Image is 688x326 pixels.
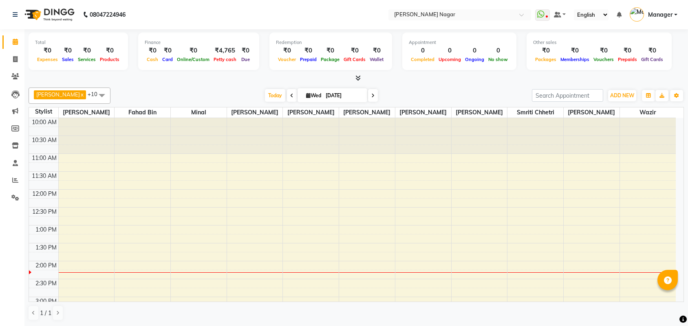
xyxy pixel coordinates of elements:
input: 2025-09-03 [323,90,364,102]
button: ADD NEW [608,90,636,101]
span: [PERSON_NAME] [564,107,620,118]
div: 0 [437,46,463,55]
span: +10 [88,91,104,97]
span: Ongoing [463,57,486,62]
span: Minal [171,107,227,118]
div: ₹0 [76,46,98,55]
span: [PERSON_NAME] [452,107,507,118]
div: ₹0 [319,46,342,55]
span: Wallet [368,57,386,62]
span: Wed [304,92,323,98]
img: Manager [630,7,644,22]
div: 1:00 PM [34,225,58,234]
span: Package [319,57,342,62]
div: 1:30 PM [34,243,58,252]
span: Fahad Bin [115,107,170,118]
span: Gift Cards [639,57,665,62]
span: [PERSON_NAME] [283,107,339,118]
span: Smriti Chhetri [507,107,563,118]
div: Finance [145,39,253,46]
div: 2:30 PM [34,279,58,288]
div: 0 [486,46,510,55]
div: ₹0 [35,46,60,55]
div: ₹0 [160,46,175,55]
span: Petty cash [212,57,238,62]
span: Today [265,89,285,102]
span: [PERSON_NAME] [227,107,283,118]
div: 0 [463,46,486,55]
b: 08047224946 [90,3,126,26]
input: Search Appointment [532,89,603,102]
a: x [80,91,84,98]
span: Packages [533,57,558,62]
div: ₹0 [342,46,368,55]
span: Memberships [558,57,591,62]
div: 11:00 AM [30,154,58,162]
span: Card [160,57,175,62]
div: ₹0 [533,46,558,55]
span: [PERSON_NAME] [36,91,80,98]
span: Upcoming [437,57,463,62]
div: Stylist [29,107,58,116]
div: 12:30 PM [31,208,58,216]
div: ₹0 [175,46,212,55]
span: 1 / 1 [40,309,51,317]
span: ADD NEW [610,92,634,98]
div: 0 [409,46,437,55]
div: 3:00 PM [34,297,58,306]
div: ₹0 [616,46,639,55]
div: ₹0 [558,46,591,55]
span: Products [98,57,121,62]
span: Cash [145,57,160,62]
div: 10:30 AM [30,136,58,144]
span: Due [239,57,252,62]
span: [PERSON_NAME] [339,107,395,118]
div: 2:00 PM [34,261,58,270]
div: ₹4,765 [212,46,238,55]
div: ₹0 [298,46,319,55]
span: Expenses [35,57,60,62]
div: 12:00 PM [31,190,58,198]
span: Wazir [620,107,676,118]
span: [PERSON_NAME] [59,107,115,118]
span: Sales [60,57,76,62]
div: 11:30 AM [30,172,58,180]
img: logo [21,3,77,26]
span: Completed [409,57,437,62]
iframe: chat widget [654,293,680,318]
span: Prepaids [616,57,639,62]
div: ₹0 [591,46,616,55]
span: No show [486,57,510,62]
div: ₹0 [238,46,253,55]
div: Total [35,39,121,46]
span: Vouchers [591,57,616,62]
div: Redemption [276,39,386,46]
div: 10:00 AM [30,118,58,127]
div: ₹0 [368,46,386,55]
span: Prepaid [298,57,319,62]
span: [PERSON_NAME] [395,107,451,118]
div: ₹0 [60,46,76,55]
span: Online/Custom [175,57,212,62]
span: Voucher [276,57,298,62]
span: Manager [648,11,673,19]
span: Gift Cards [342,57,368,62]
div: ₹0 [639,46,665,55]
div: ₹0 [145,46,160,55]
div: Appointment [409,39,510,46]
div: Other sales [533,39,665,46]
div: ₹0 [98,46,121,55]
span: Services [76,57,98,62]
div: ₹0 [276,46,298,55]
